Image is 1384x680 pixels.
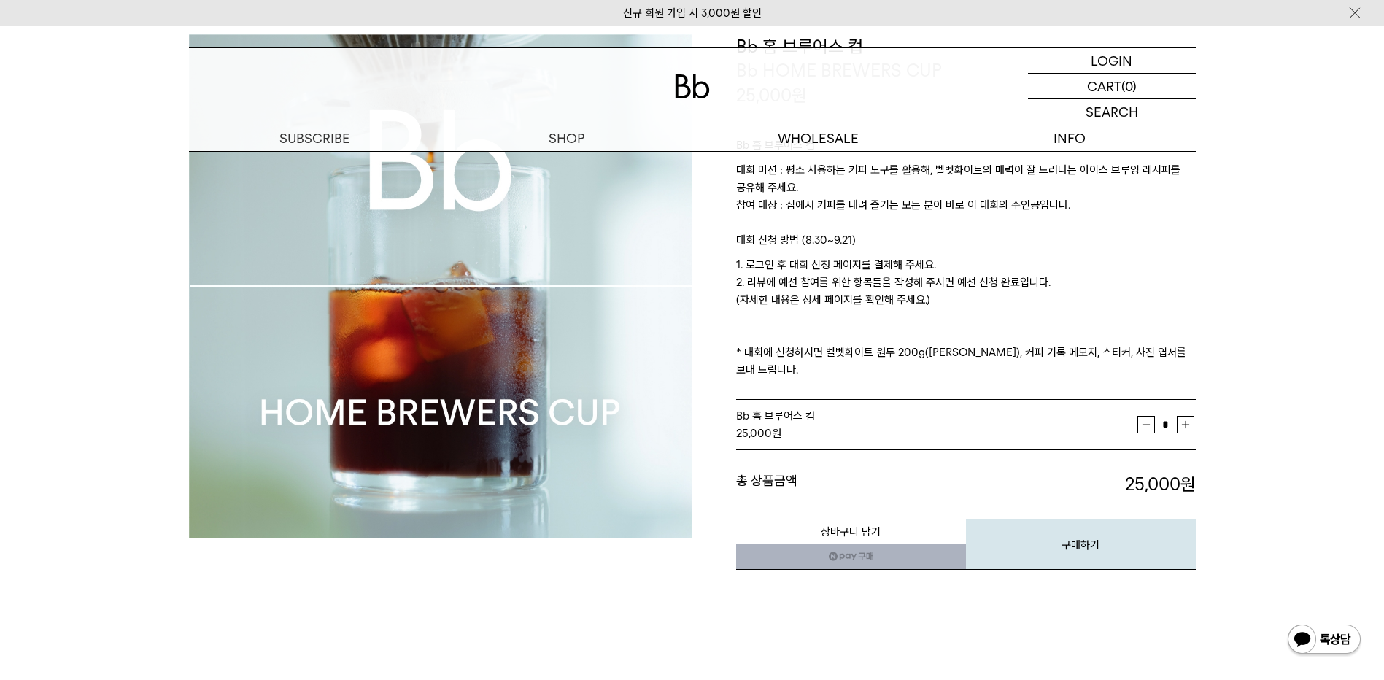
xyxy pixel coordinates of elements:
strong: 25,000 [1125,474,1196,495]
img: 카카오톡 채널 1:1 채팅 버튼 [1286,623,1362,658]
button: 감소 [1137,416,1155,433]
span: Bb 홈 브루어스 컵 [736,409,815,422]
a: LOGIN [1028,48,1196,74]
a: SHOP [441,125,692,151]
p: SEARCH [1086,99,1138,125]
a: 새창 [736,544,966,570]
a: 신규 회원 가입 시 3,000원 할인 [623,7,762,20]
p: LOGIN [1091,48,1132,73]
p: WHOLESALE [692,125,944,151]
img: 로고 [675,74,710,98]
p: 대회 미션 : 평소 사용하는 커피 도구를 활용해, 벨벳화이트의 매력이 잘 드러나는 아이스 브루잉 레시피를 공유해 주세요. 참여 대상 : 집에서 커피를 내려 즐기는 모든 분이 ... [736,161,1196,231]
p: 대회 신청 방법 (8.30~9.21) [736,231,1196,256]
button: 증가 [1177,416,1194,433]
b: 원 [1180,474,1196,495]
button: 장바구니 담기 [736,519,966,544]
a: SUBSCRIBE [189,125,441,151]
dt: 총 상품금액 [736,472,966,497]
p: 1. 로그인 후 대회 신청 페이지를 결제해 주세요. 2. 리뷰에 예선 참여를 위한 항목들을 작성해 주시면 예선 신청 완료입니다. (자세한 내용은 상세 페이지를 확인해 주세요.... [736,256,1196,379]
button: 구매하기 [966,519,1196,570]
strong: 25,000 [736,427,772,440]
p: (0) [1121,74,1137,98]
p: INFO [944,125,1196,151]
img: Bb 홈 브루어스 컵 [189,34,692,538]
p: CART [1087,74,1121,98]
a: CART (0) [1028,74,1196,99]
div: 원 [736,425,1137,442]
